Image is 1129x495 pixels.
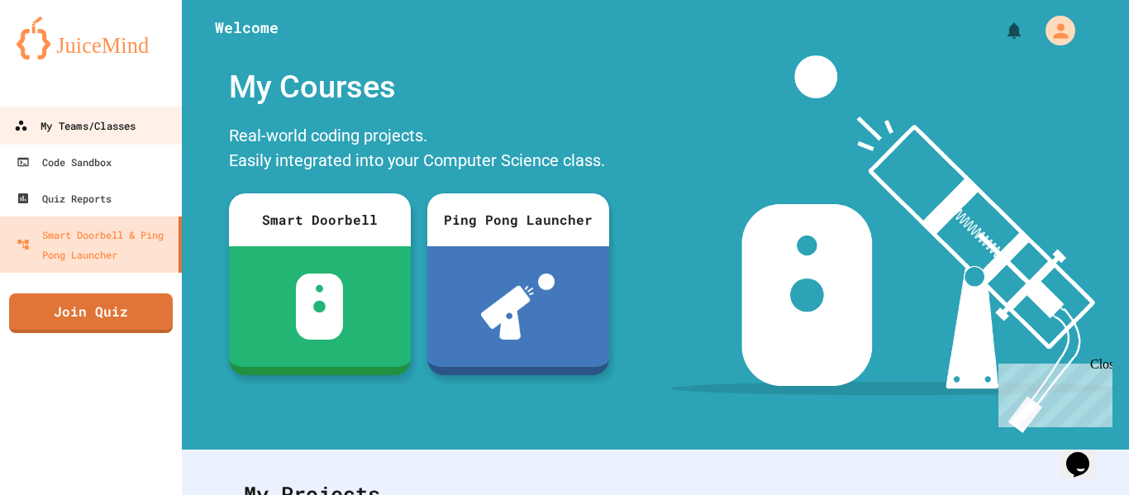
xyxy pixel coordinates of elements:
div: My Teams/Classes [14,116,136,136]
div: Code Sandbox [17,152,112,172]
div: My Account [1028,12,1079,50]
a: Join Quiz [9,293,173,333]
div: My Notifications [974,17,1028,45]
iframe: chat widget [1060,429,1112,478]
div: My Courses [221,55,617,119]
img: sdb-white.svg [296,274,343,340]
img: ppl-with-ball.png [481,274,555,340]
iframe: chat widget [992,357,1112,427]
div: Smart Doorbell [229,193,411,246]
div: Real-world coding projects. Easily integrated into your Computer Science class. [221,119,617,181]
div: Chat with us now!Close [7,7,114,105]
div: Smart Doorbell & Ping Pong Launcher [17,225,172,264]
img: banner-image-my-projects.png [670,55,1113,433]
div: Ping Pong Launcher [427,193,609,246]
div: Quiz Reports [17,188,112,208]
img: logo-orange.svg [17,17,165,59]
